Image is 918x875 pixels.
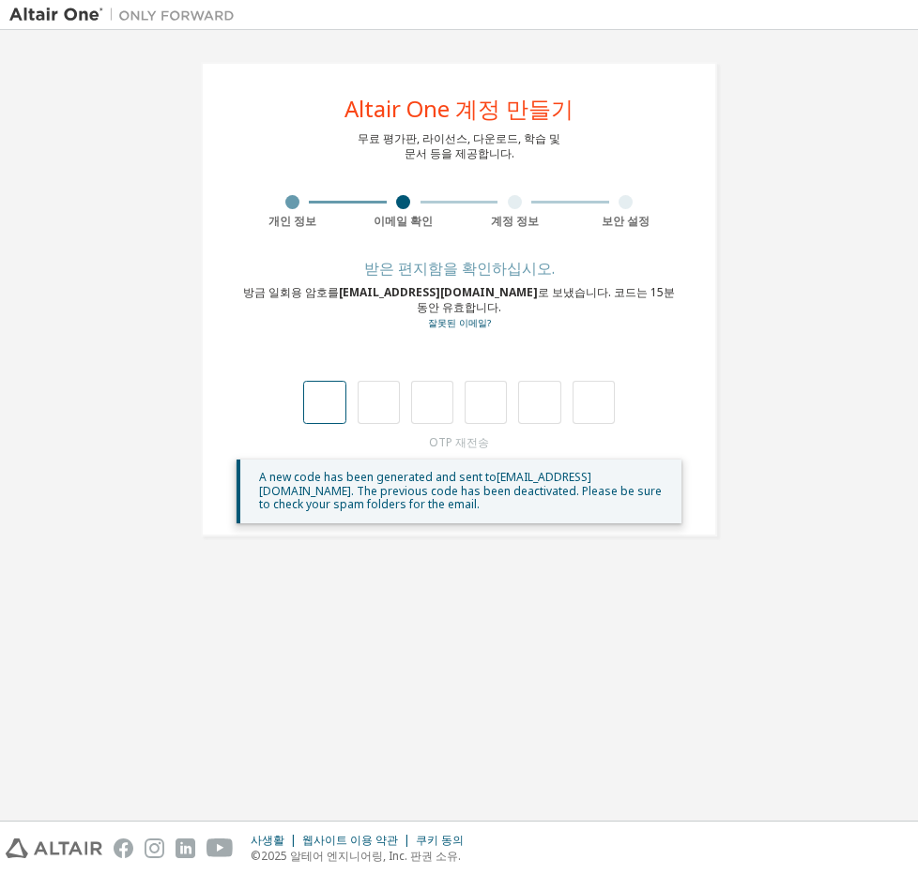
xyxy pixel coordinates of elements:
[259,469,662,512] span: A new code has been generated and sent to [EMAIL_ADDRESS][DOMAIN_NAME] . The previous code has be...
[9,6,244,24] img: 알테어 원
[344,98,574,120] div: Altair One 계정 만들기
[358,131,560,161] div: 무료 평가판, 라이선스, 다운로드, 학습 및 문서 등을 제공합니다.
[261,848,461,864] font: 2025 알테어 엔지니어링, Inc. 판권 소유.
[302,833,416,848] div: 웹사이트 이용 약관
[114,838,133,858] img: facebook.svg
[237,263,681,274] div: 받은 편지함을 확인하십시오.
[207,838,234,858] img: youtube.svg
[251,848,475,864] p: ©
[339,284,538,300] span: [EMAIL_ADDRESS][DOMAIN_NAME]
[145,838,164,858] img: instagram.svg
[428,317,491,329] a: Go back to the registration form
[571,214,682,229] div: 보안 설정
[416,833,475,848] div: 쿠키 동의
[237,285,681,331] div: 방금 일회용 암호를 로 보냈습니다. 코드는 15분 동안 유효합니다.
[6,838,102,858] img: altair_logo.svg
[176,838,195,858] img: linkedin.svg
[251,833,302,848] div: 사생활
[237,214,348,229] div: 개인 정보
[348,214,460,229] div: 이메일 확인
[459,214,571,229] div: 계정 정보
